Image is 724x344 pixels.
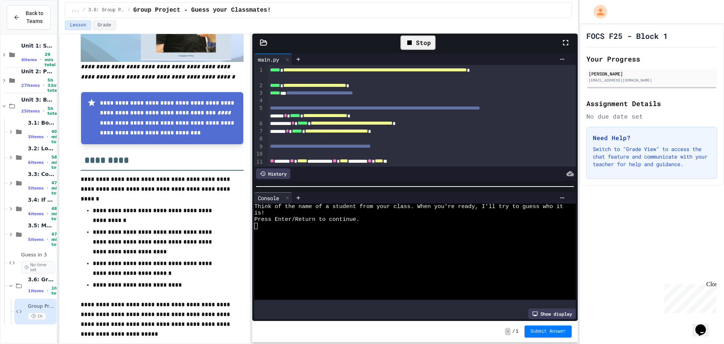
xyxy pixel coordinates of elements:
div: 7 [254,128,264,135]
button: Back to Teams [7,5,51,29]
span: • [40,57,41,63]
div: 2 [254,82,264,89]
span: 3.5: More than Two Choices [28,222,55,229]
div: 12 [254,165,264,173]
span: 3.3: Comparison Operators [28,171,55,177]
span: 3.1: Booleans [28,119,55,126]
button: Lesson [65,20,91,30]
span: 5 items [28,237,44,242]
div: 10 [254,150,264,158]
span: • [47,288,48,294]
div: 9 [254,143,264,151]
span: / [512,329,515,335]
div: No due date set [586,112,717,121]
span: Back to Teams [25,9,44,25]
h1: FOCS F25 - Block 1 [586,31,668,41]
span: 4 items [21,57,37,62]
span: Group Project - Guess your Classmates! [28,303,55,310]
span: 3.4: If Statements [28,196,55,203]
span: / [83,7,85,13]
span: 5h 33m total [48,78,58,93]
span: 58 min total [51,155,62,170]
iframe: chat widget [661,281,716,313]
span: Unit 2: Python Fundamentals [21,68,55,75]
span: • [47,185,48,191]
span: 29 min total [44,52,55,67]
span: 5h total [48,106,58,116]
div: main.py [254,54,292,65]
div: Console [254,192,292,204]
span: Guess in 3 [21,252,55,258]
div: 6 [254,120,264,128]
span: 1h total [51,286,62,296]
span: 47 min total [51,180,62,196]
div: 5 [254,105,264,120]
h2: Your Progress [586,54,717,64]
span: Unit 1: Solving Problems in Computer Science [21,42,55,49]
p: Switch to "Grade View" to access the chat feature and communicate with your teacher for help and ... [593,145,711,168]
span: Unit 3: Booleans and Conditionals [21,96,55,103]
span: 1h [28,313,46,320]
h2: Assignment Details [586,98,717,109]
span: 3 items [28,134,44,139]
span: 6 items [28,160,44,165]
span: • [47,236,48,242]
button: Submit Answer [525,325,572,338]
div: 8 [254,135,264,143]
span: 27 items [21,83,40,88]
div: [PERSON_NAME] [589,70,715,77]
div: History [256,168,290,179]
span: 47 min total [51,232,62,247]
span: • [43,108,44,114]
div: 11 [254,158,264,166]
span: 40 min total [51,129,62,144]
span: Press Enter/Return to continue. [254,216,359,223]
div: [EMAIL_ADDRESS][DOMAIN_NAME] [589,77,715,83]
span: • [43,82,44,88]
div: Console [254,194,283,202]
span: Think of the name of a student from your class. When you're ready, I'll try to guess who it [254,204,563,210]
span: • [47,134,48,140]
div: Stop [400,35,436,50]
span: / [127,7,130,13]
span: 4 items [28,211,44,216]
span: 5 items [28,186,44,191]
span: - [505,328,511,335]
span: ... [71,7,80,13]
h3: Need Help? [593,133,711,142]
button: Grade [93,20,116,30]
div: Show display [528,309,576,319]
span: 3.6: Group Project - Guess your Classmates! [88,7,124,13]
div: main.py [254,56,283,63]
div: 1 [254,66,264,82]
span: 1 [516,329,518,335]
div: 3 [254,89,264,97]
span: 3.2: Logical Operators [28,145,55,152]
span: • [47,159,48,165]
div: 4 [254,97,264,105]
span: No time set [21,261,55,273]
span: Group Project - Guess your Classmates! [133,6,271,15]
div: Chat with us now!Close [3,3,52,48]
span: 48 min total [51,206,62,221]
span: 25 items [21,109,40,114]
span: 3.6: Group Project - Guess your Classmates! [28,276,55,283]
iframe: chat widget [692,314,716,336]
div: My Account [586,3,609,20]
span: Fold line [264,166,267,172]
span: 1 items [28,288,44,293]
span: • [47,211,48,217]
span: Submit Answer [531,329,566,335]
span: is! [254,210,264,216]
